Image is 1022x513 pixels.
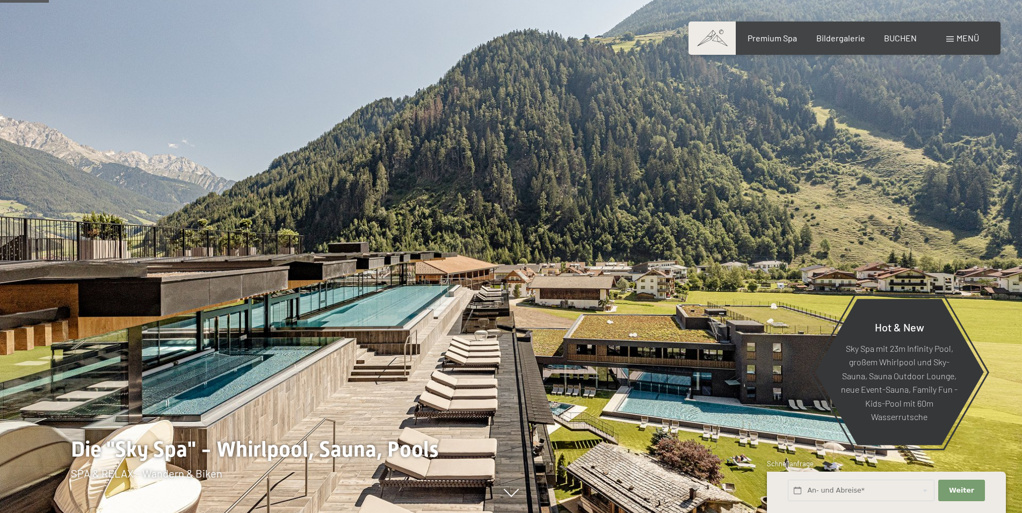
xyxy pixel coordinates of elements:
[767,459,814,468] span: Schnellanfrage
[816,33,865,43] a: Bildergalerie
[938,480,984,502] button: Weiter
[949,486,974,495] span: Weiter
[748,33,797,43] a: Premium Spa
[956,33,979,43] span: Menü
[841,341,958,424] p: Sky Spa mit 23m Infinity Pool, großem Whirlpool und Sky-Sauna, Sauna Outdoor Lounge, neue Event-S...
[884,33,917,43] a: BUCHEN
[814,298,984,446] a: Hot & New Sky Spa mit 23m Infinity Pool, großem Whirlpool und Sky-Sauna, Sauna Outdoor Lounge, ne...
[875,320,924,333] span: Hot & New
